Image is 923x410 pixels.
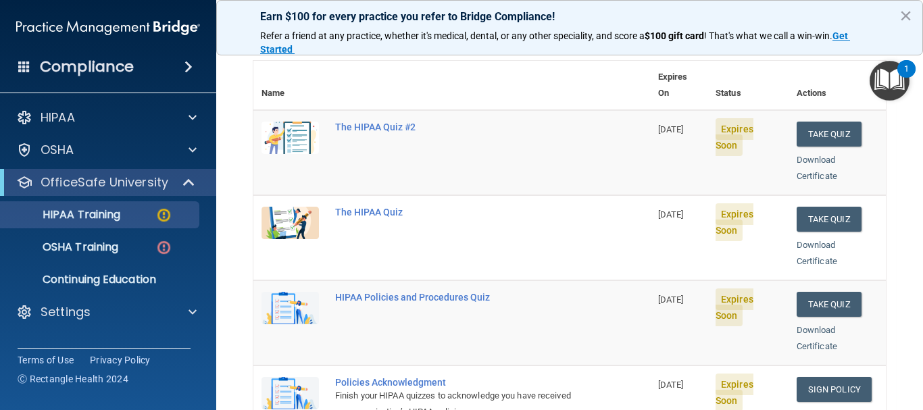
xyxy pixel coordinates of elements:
span: Ⓒ Rectangle Health 2024 [18,372,128,386]
p: Settings [41,304,91,320]
img: danger-circle.6113f641.png [155,239,172,256]
a: Download Certificate [797,240,837,266]
span: [DATE] [658,380,684,390]
span: Expires Soon [716,203,753,241]
div: The HIPAA Quiz [335,207,582,217]
a: Download Certificate [797,155,837,181]
p: HIPAA [41,109,75,126]
p: OfficeSafe University [41,174,168,190]
p: Continuing Education [9,273,193,286]
span: Refer a friend at any practice, whether it's medical, dental, or any other speciality, and score a [260,30,645,41]
a: OfficeSafe University [16,174,196,190]
button: Take Quiz [797,292,862,317]
button: Take Quiz [797,122,862,147]
p: Earn $100 for every practice you refer to Bridge Compliance! [260,10,879,23]
span: Expires Soon [716,118,753,156]
span: ! That's what we call a win-win. [704,30,832,41]
div: The HIPAA Quiz #2 [335,122,582,132]
p: OSHA [41,142,74,158]
span: [DATE] [658,209,684,220]
div: Policies Acknowledgment [335,377,582,388]
p: OSHA Training [9,240,118,254]
a: Download Certificate [797,325,837,351]
a: Terms of Use [18,353,74,367]
a: Get Started [260,30,850,55]
th: Status [707,61,789,110]
a: Settings [16,304,197,320]
h4: Compliance [40,57,134,76]
th: Name [253,61,327,110]
a: HIPAA [16,109,197,126]
a: OSHA [16,142,197,158]
p: HIPAA Training [9,208,120,222]
a: Sign Policy [797,377,872,402]
span: [DATE] [658,294,684,305]
button: Open Resource Center, 1 new notification [870,61,909,101]
th: Actions [789,61,886,110]
a: Privacy Policy [90,353,151,367]
img: warning-circle.0cc9ac19.png [155,207,172,224]
img: PMB logo [16,14,200,41]
strong: $100 gift card [645,30,704,41]
span: Expires Soon [716,288,753,326]
button: Take Quiz [797,207,862,232]
span: [DATE] [658,124,684,134]
div: HIPAA Policies and Procedures Quiz [335,292,582,303]
div: 1 [904,69,909,86]
iframe: Drift Widget Chat Controller [855,317,907,368]
button: Close [899,5,912,26]
th: Expires On [650,61,707,110]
